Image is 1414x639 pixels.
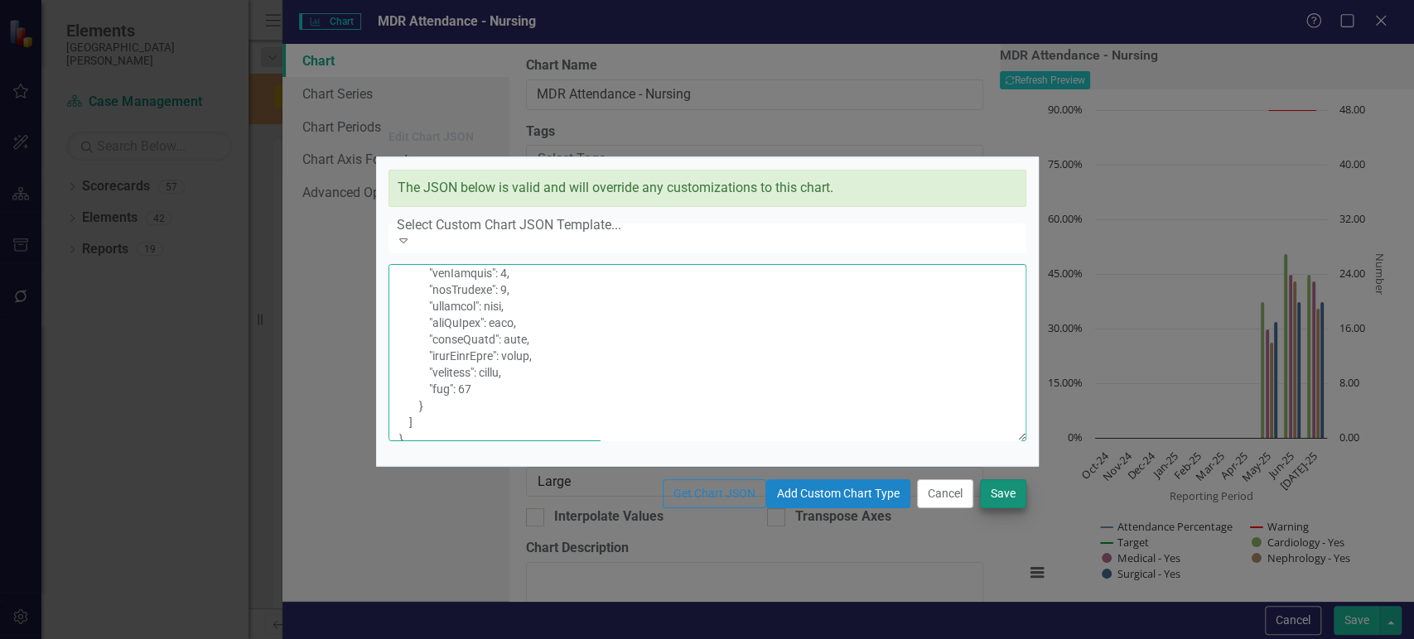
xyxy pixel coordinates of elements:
div: Select Custom Chart JSON Template... [397,215,1028,234]
button: Cancel [917,479,973,508]
button: Save [980,479,1026,508]
button: Add Custom Chart Type [766,479,910,508]
div: Edit Chart JSON [388,131,474,143]
div: The JSON below is valid and will override any customizations to this chart. [388,170,1026,207]
button: Get Chart JSON [663,479,766,508]
textarea: { "loremi": [ "#7d6si1", "#1am52c", "#9a2el8", "#9se11d", "#e11t6i", "#u86l1e", "#695d5m", "#764a... [388,264,1026,441]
